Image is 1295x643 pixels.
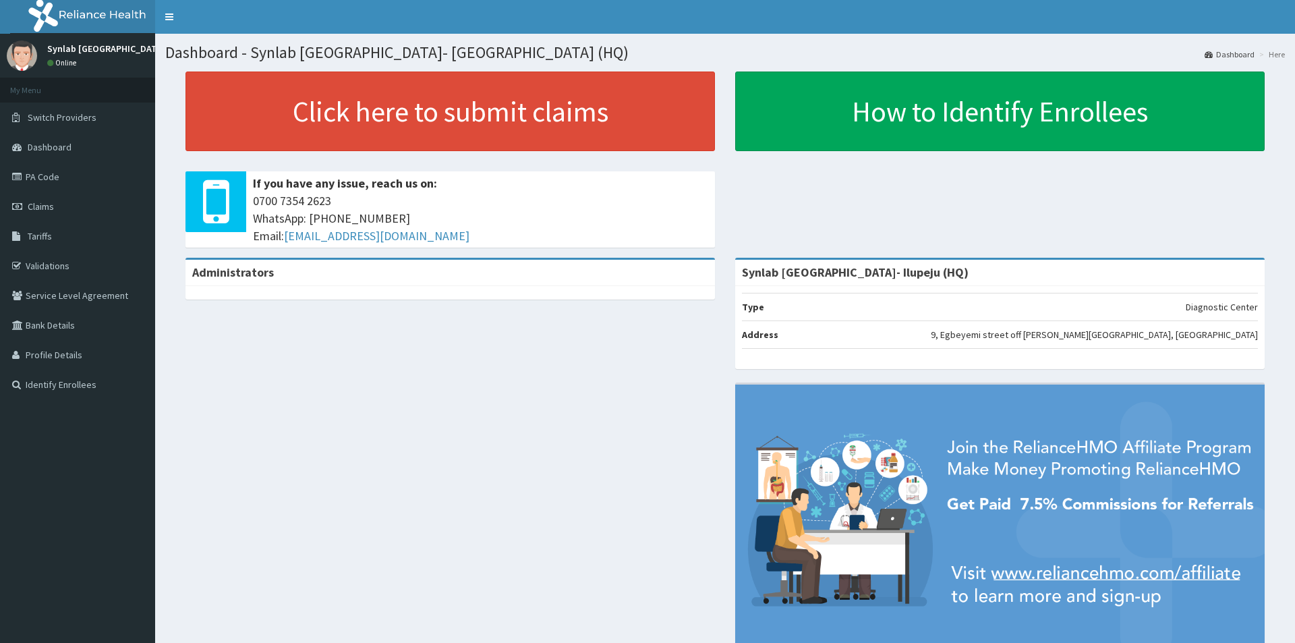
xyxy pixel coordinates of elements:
[185,72,715,151] a: Click here to submit claims
[1205,49,1255,60] a: Dashboard
[192,264,274,280] b: Administrators
[28,111,96,123] span: Switch Providers
[28,141,71,153] span: Dashboard
[284,228,469,244] a: [EMAIL_ADDRESS][DOMAIN_NAME]
[253,192,708,244] span: 0700 7354 2623 WhatsApp: [PHONE_NUMBER] Email:
[735,72,1265,151] a: How to Identify Enrollees
[742,301,764,313] b: Type
[165,44,1285,61] h1: Dashboard - Synlab [GEOGRAPHIC_DATA]- [GEOGRAPHIC_DATA] (HQ)
[47,58,80,67] a: Online
[742,329,778,341] b: Address
[7,40,37,71] img: User Image
[742,264,969,280] strong: Synlab [GEOGRAPHIC_DATA]- Ilupeju (HQ)
[1186,300,1258,314] p: Diagnostic Center
[931,328,1258,341] p: 9, Egbeyemi street off [PERSON_NAME][GEOGRAPHIC_DATA], [GEOGRAPHIC_DATA]
[1256,49,1285,60] li: Here
[28,200,54,213] span: Claims
[47,44,165,53] p: Synlab [GEOGRAPHIC_DATA]
[28,230,52,242] span: Tariffs
[253,175,437,191] b: If you have any issue, reach us on:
